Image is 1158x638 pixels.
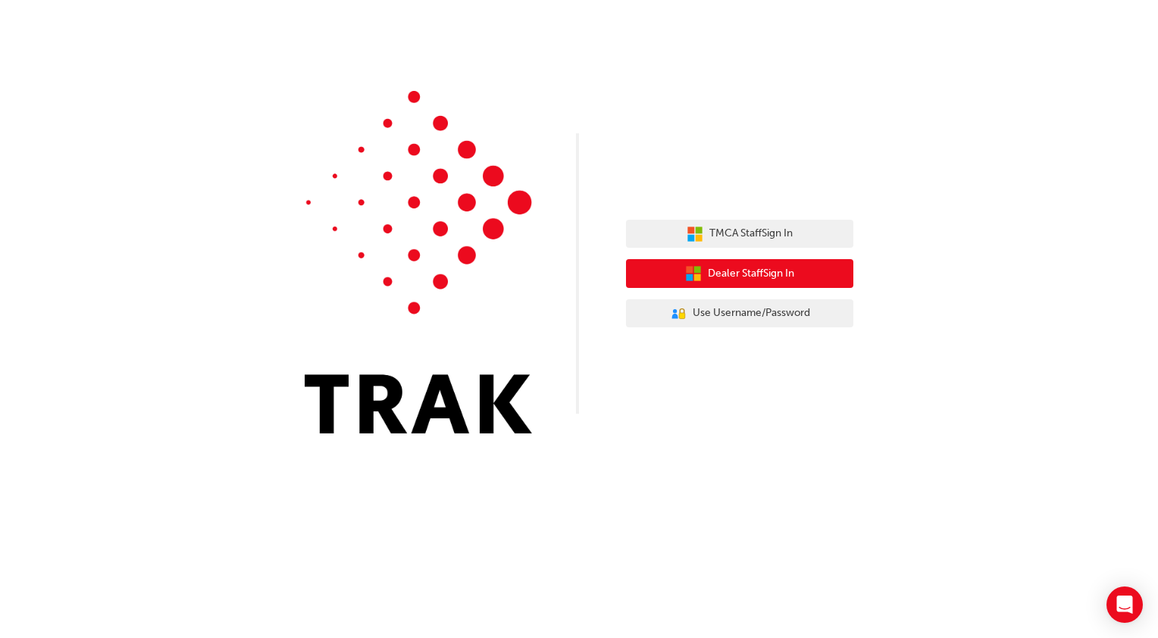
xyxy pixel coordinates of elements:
button: TMCA StaffSign In [626,220,853,249]
span: Dealer Staff Sign In [708,265,794,283]
span: Use Username/Password [693,305,810,322]
div: Open Intercom Messenger [1106,586,1143,623]
button: Use Username/Password [626,299,853,328]
img: Trak [305,91,532,433]
button: Dealer StaffSign In [626,259,853,288]
span: TMCA Staff Sign In [709,225,793,242]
